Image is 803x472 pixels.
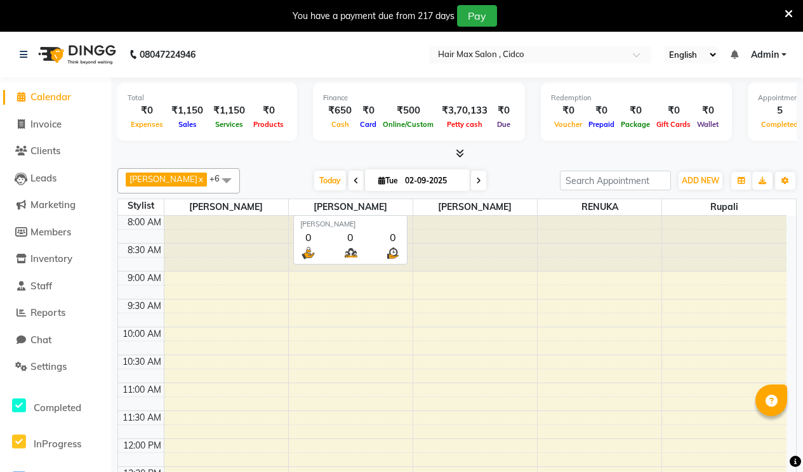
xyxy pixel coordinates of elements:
span: Services [212,120,246,129]
span: Cash [328,120,352,129]
span: Chat [30,334,51,346]
div: ₹0 [551,103,585,118]
div: 0 [300,230,316,245]
span: Staff [30,280,52,292]
span: Completed [34,402,81,414]
span: +6 [209,173,229,183]
div: 11:30 AM [120,411,164,424]
div: ₹0 [653,103,694,118]
div: 10:00 AM [120,327,164,341]
img: serve.png [300,245,316,261]
a: Marketing [3,198,108,213]
a: Staff [3,279,108,294]
span: RENUKA [538,199,661,215]
a: Reports [3,306,108,320]
a: x [197,174,203,184]
a: Calendar [3,90,108,105]
div: 11:00 AM [120,383,164,397]
input: 2025-09-02 [401,171,465,190]
span: Products [250,120,287,129]
div: You have a payment due from 217 days [293,10,455,23]
span: Leads [30,172,56,184]
div: Total [128,93,287,103]
div: 9:00 AM [125,272,164,285]
div: ₹1,150 [208,103,250,118]
div: ₹0 [357,103,380,118]
div: ₹0 [128,103,166,118]
a: Invoice [3,117,108,132]
span: Sales [175,120,200,129]
div: 5 [758,103,801,118]
span: Wallet [694,120,722,129]
div: 8:30 AM [125,244,164,257]
span: Tue [375,176,401,185]
div: 0 [385,230,401,245]
div: Redemption [551,93,722,103]
a: Chat [3,333,108,348]
span: Members [30,226,71,238]
div: 0 [343,230,359,245]
span: Gift Cards [653,120,694,129]
a: Clients [3,144,108,159]
div: 10:30 AM [120,355,164,369]
button: Pay [457,5,497,27]
span: Clients [30,145,60,157]
span: Voucher [551,120,585,129]
span: Completed [758,120,801,129]
button: ADD NEW [679,172,722,190]
img: logo [32,37,119,72]
span: Prepaid [585,120,618,129]
div: ₹0 [585,103,618,118]
span: Marketing [30,199,76,211]
span: InProgress [34,438,81,450]
input: Search Appointment [560,171,671,190]
div: 12:00 PM [121,439,164,452]
span: Card [357,120,380,129]
span: ADD NEW [682,176,719,185]
a: Settings [3,360,108,374]
img: wait_time.png [385,245,401,261]
div: 9:30 AM [125,299,164,313]
span: Due [494,120,514,129]
span: Admin [751,48,779,62]
div: Finance [323,93,515,103]
div: 8:00 AM [125,216,164,229]
span: Today [314,171,346,190]
div: ₹1,150 [166,103,208,118]
span: Package [618,120,653,129]
div: ₹0 [618,103,653,118]
div: ₹0 [694,103,722,118]
span: Expenses [128,120,166,129]
a: Members [3,225,108,240]
div: Stylist [118,199,164,213]
span: Inventory [30,252,72,265]
span: [PERSON_NAME] [413,199,537,215]
span: Online/Custom [380,120,437,129]
span: Settings [30,360,67,372]
div: ₹0 [493,103,515,118]
a: Leads [3,171,108,186]
iframe: chat widget [750,421,790,459]
div: ₹3,70,133 [437,103,493,118]
span: Reports [30,306,65,318]
img: queue.png [343,245,359,261]
span: Rupali [662,199,786,215]
span: [PERSON_NAME] [129,174,197,184]
div: ₹650 [323,103,357,118]
span: Invoice [30,118,62,130]
div: [PERSON_NAME] [300,219,401,230]
span: [PERSON_NAME] [289,199,413,215]
b: 08047224946 [140,37,196,72]
div: ₹500 [380,103,437,118]
span: Petty cash [444,120,486,129]
div: ₹0 [250,103,287,118]
span: [PERSON_NAME] [164,199,288,215]
a: Inventory [3,252,108,266]
span: Calendar [30,91,71,103]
